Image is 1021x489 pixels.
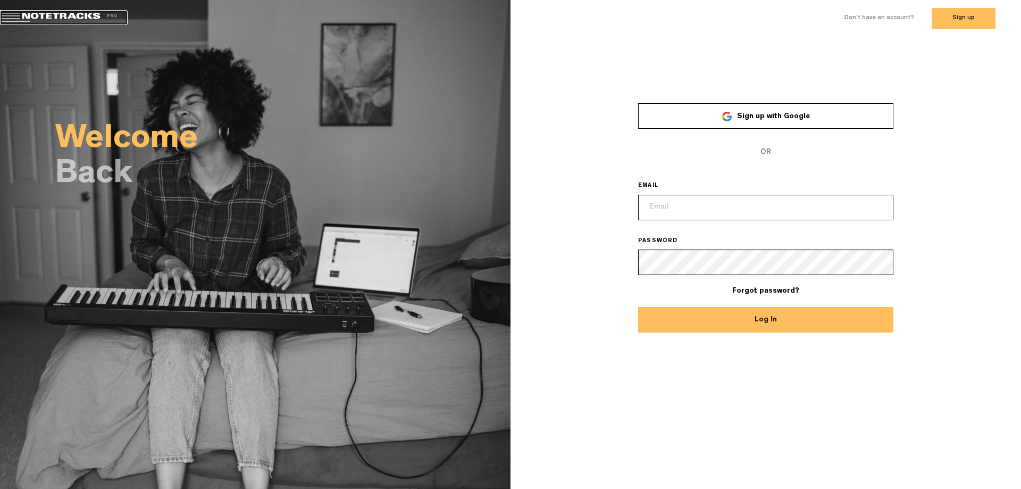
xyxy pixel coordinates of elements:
[732,287,799,295] a: Forgot password?
[638,195,893,220] input: Email
[932,8,995,29] button: Sign up
[737,113,810,120] span: Sign up with Google
[55,161,510,190] h2: Back
[638,139,893,165] span: OR
[844,14,914,23] label: Don't have an account?
[55,126,510,155] h2: Welcome
[638,237,693,246] label: PASSWORD
[638,182,673,190] label: EMAIL
[638,307,893,333] button: Log In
